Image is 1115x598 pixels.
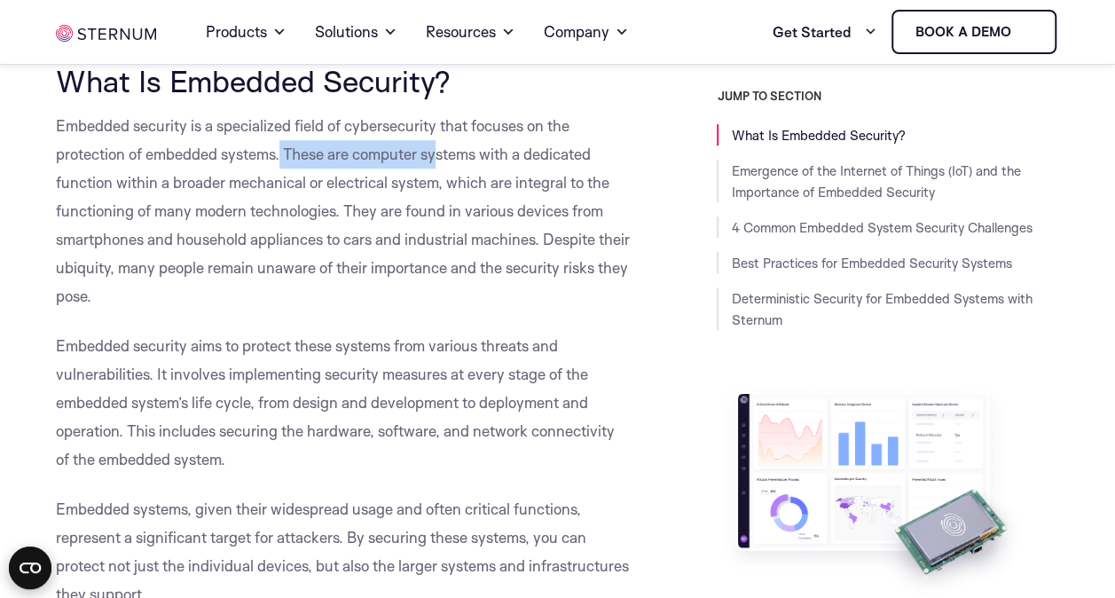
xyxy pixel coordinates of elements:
button: Open CMP widget [9,547,51,589]
a: Best Practices for Embedded Security Systems [731,255,1011,271]
span: What Is Embedded Security? [56,62,451,99]
a: Emergence of the Internet of Things (IoT) and the Importance of Embedded Security [731,162,1020,201]
a: Book a demo [891,10,1056,54]
img: sternum iot [56,25,156,42]
a: Get Started [773,14,877,50]
span: Embedded security aims to protect these systems from various threats and vulnerabilities. It invo... [56,336,615,468]
span: Embedded security is a specialized field of cybersecurity that focuses on the protection of embed... [56,116,630,305]
img: sternum iot [1018,25,1033,39]
a: 4 Common Embedded System Security Challenges [731,219,1032,236]
h3: JUMP TO SECTION [717,89,1059,103]
a: Deterministic Security for Embedded Systems with Sternum [731,290,1032,328]
a: What Is Embedded Security? [731,127,905,144]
